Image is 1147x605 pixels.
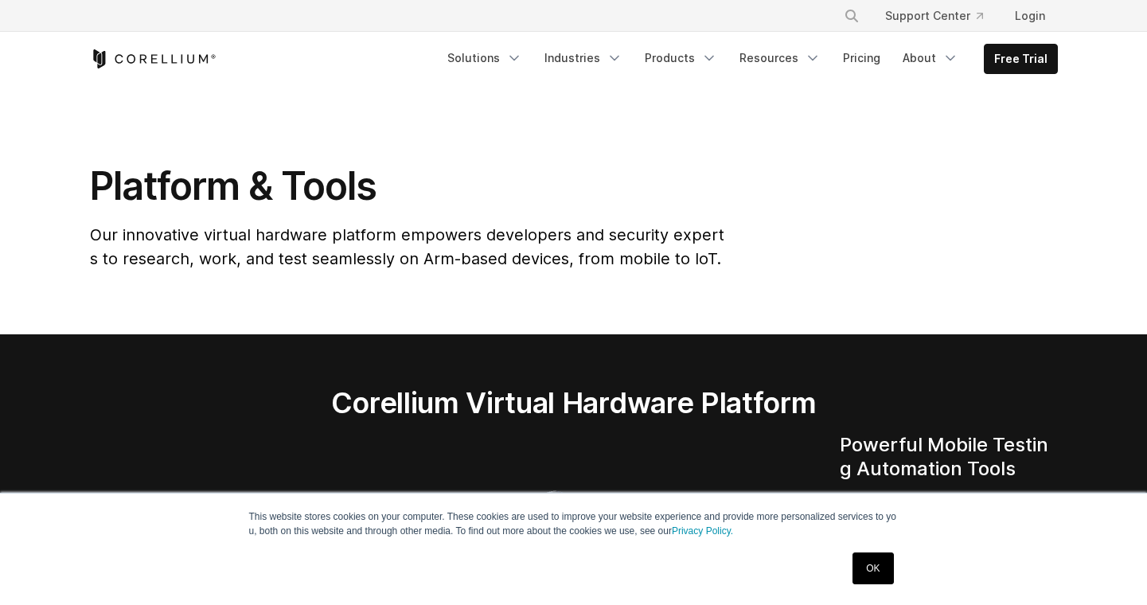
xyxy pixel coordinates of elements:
[852,552,893,584] a: OK
[438,44,1058,74] div: Navigation Menu
[730,44,830,72] a: Resources
[872,2,996,30] a: Support Center
[837,2,866,30] button: Search
[825,2,1058,30] div: Navigation Menu
[535,44,632,72] a: Industries
[90,162,724,210] h1: Platform & Tools
[833,44,890,72] a: Pricing
[840,433,1058,481] h4: Powerful Mobile Testing Automation Tools
[985,45,1057,73] a: Free Trial
[438,44,532,72] a: Solutions
[90,225,724,268] span: Our innovative virtual hardware platform empowers developers and security experts to research, wo...
[90,49,217,68] a: Corellium Home
[256,385,891,420] h2: Corellium Virtual Hardware Platform
[1002,2,1058,30] a: Login
[249,509,899,538] p: This website stores cookies on your computer. These cookies are used to improve your website expe...
[635,44,727,72] a: Products
[672,525,733,537] a: Privacy Policy.
[893,44,968,72] a: About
